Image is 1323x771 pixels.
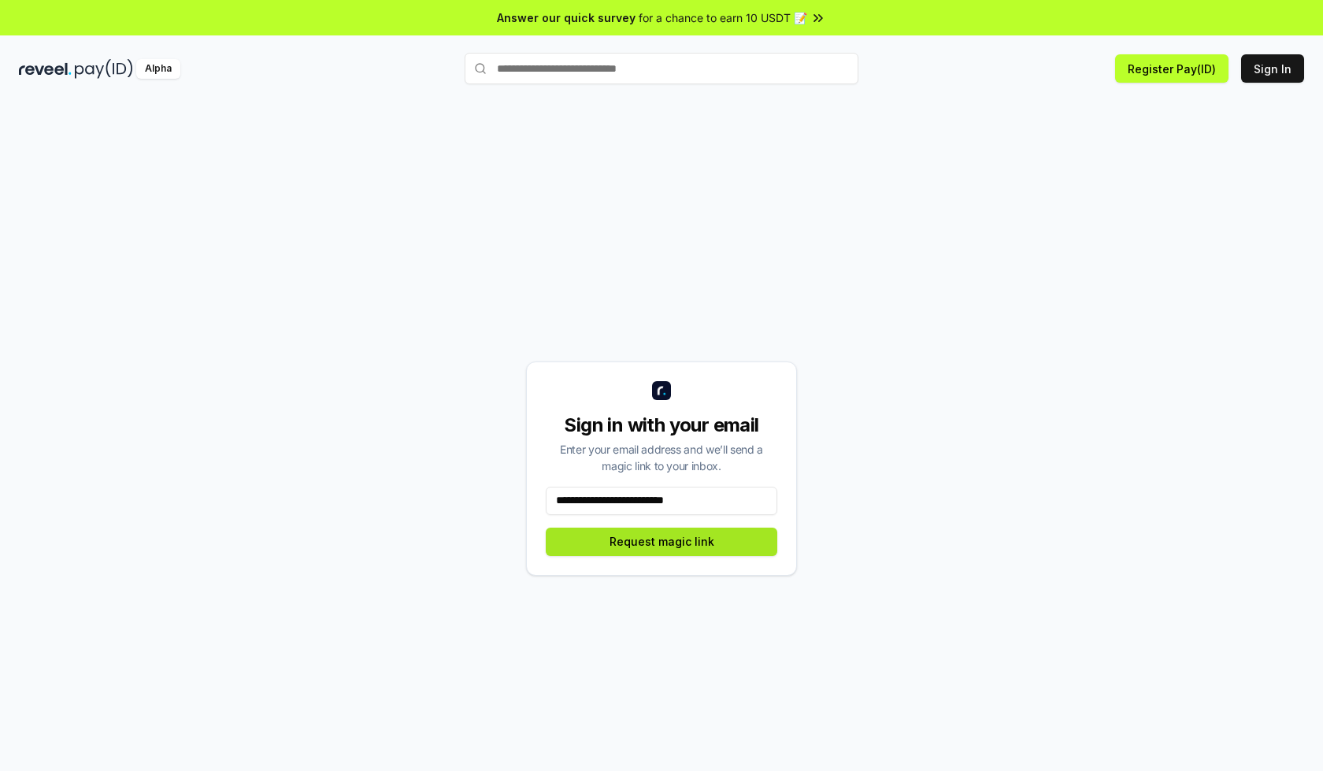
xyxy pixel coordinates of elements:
button: Request magic link [546,528,777,556]
div: Alpha [136,59,180,79]
img: logo_small [652,381,671,400]
div: Sign in with your email [546,413,777,438]
img: pay_id [75,59,133,79]
img: reveel_dark [19,59,72,79]
span: for a chance to earn 10 USDT 📝 [639,9,807,26]
div: Enter your email address and we’ll send a magic link to your inbox. [546,441,777,474]
span: Answer our quick survey [497,9,636,26]
button: Sign In [1241,54,1304,83]
button: Register Pay(ID) [1115,54,1228,83]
